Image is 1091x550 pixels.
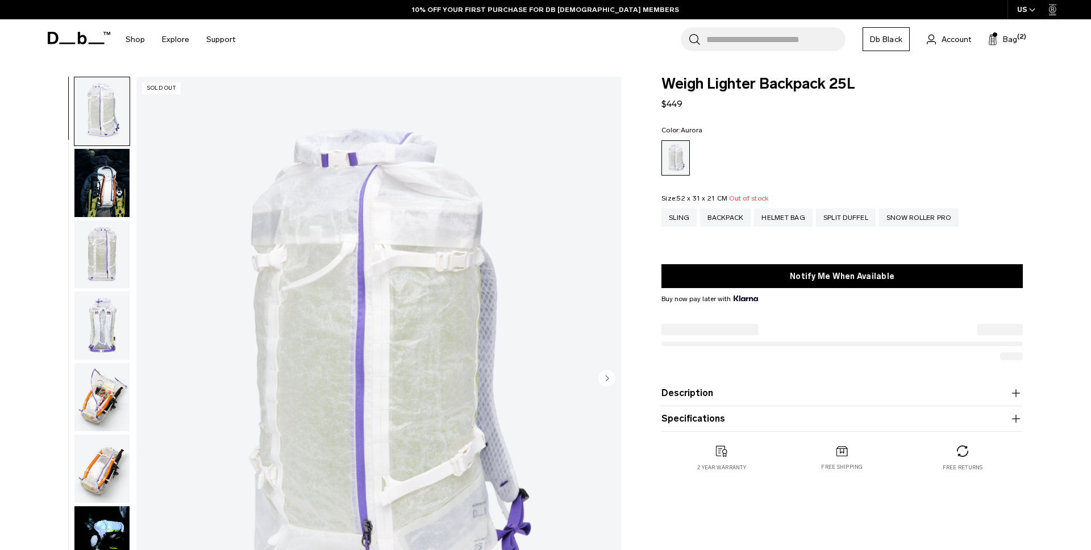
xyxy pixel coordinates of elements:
a: Db Black [863,27,910,51]
button: Weigh_Lighter_Backpack_25L_4.png [74,363,130,432]
span: 52 x 31 x 21 CM [677,194,727,202]
button: Description [661,386,1023,400]
a: Shop [126,19,145,60]
img: {"height" => 20, "alt" => "Klarna"} [734,295,758,301]
button: Weigh_Lighter_Backpack_25L_Lifestyle_new.png [74,148,130,218]
p: Free returns [943,464,983,472]
p: Sold Out [142,82,181,94]
span: Account [942,34,971,45]
button: Bag (2) [988,32,1017,46]
img: Weigh_Lighter_Backpack_25L_1.png [74,77,130,145]
a: Backpack [700,209,751,227]
img: Weigh_Lighter_Backpack_25L_3.png [74,291,130,360]
img: Weigh_Lighter_Backpack_25L_2.png [74,220,130,289]
span: Aurora [681,126,703,134]
button: Next slide [598,369,615,389]
p: 2 year warranty [697,464,746,472]
nav: Main Navigation [117,19,244,60]
span: (2) [1017,32,1026,42]
img: Weigh_Lighter_Backpack_25L_Lifestyle_new.png [74,149,130,217]
button: Weigh_Lighter_Backpack_25L_1.png [74,77,130,146]
legend: Size: [661,195,768,202]
p: Free shipping [821,463,863,471]
img: Weigh_Lighter_Backpack_25L_4.png [74,363,130,431]
button: Weigh_Lighter_Backpack_25L_5.png [74,434,130,503]
a: Explore [162,19,189,60]
span: Weigh Lighter Backpack 25L [661,77,1023,91]
button: Specifications [661,412,1023,426]
a: Aurora [661,140,690,176]
img: Weigh_Lighter_Backpack_25L_5.png [74,435,130,503]
a: 10% OFF YOUR FIRST PURCHASE FOR DB [DEMOGRAPHIC_DATA] MEMBERS [412,5,679,15]
a: Snow Roller Pro [879,209,959,227]
a: Account [927,32,971,46]
span: Bag [1003,34,1017,45]
a: Sling [661,209,697,227]
span: Out of stock [729,194,768,202]
legend: Color: [661,127,702,134]
span: $449 [661,98,682,109]
a: Split Duffel [816,209,876,227]
button: Notify Me When Available [661,264,1023,288]
span: Buy now pay later with [661,294,758,304]
a: Support [206,19,235,60]
a: Helmet Bag [754,209,813,227]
